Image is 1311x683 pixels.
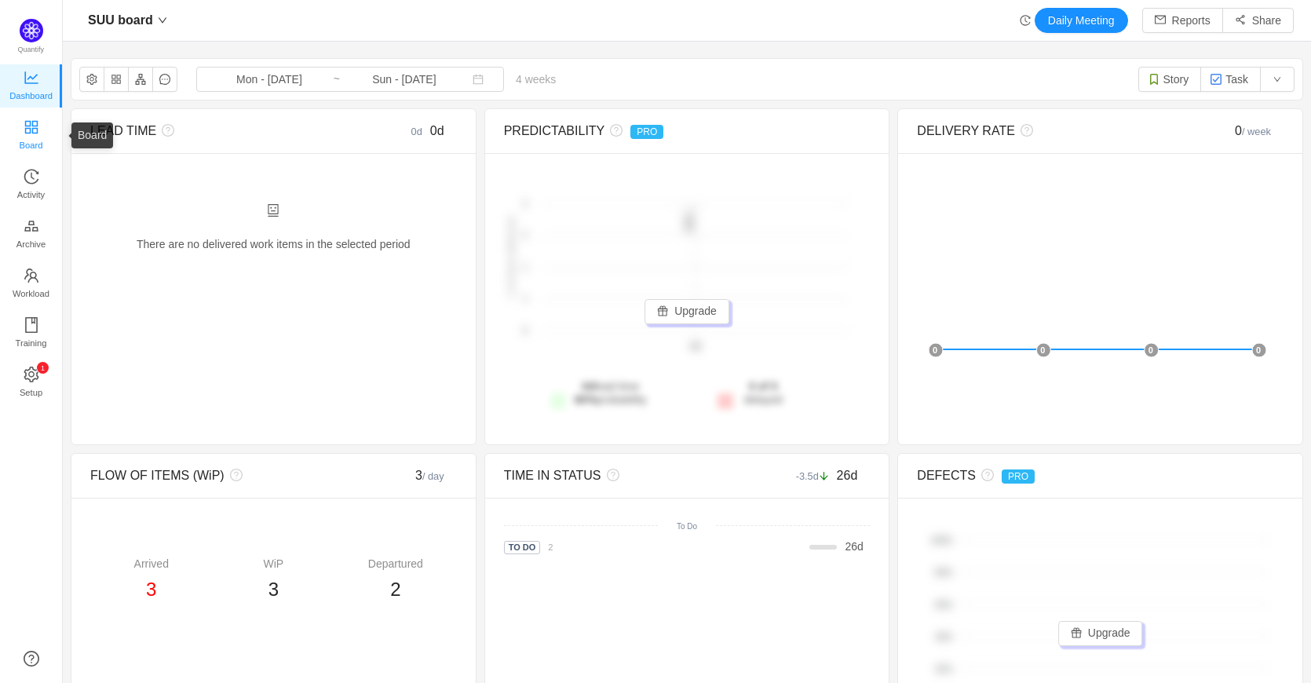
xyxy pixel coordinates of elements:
button: icon: apartment [128,67,153,92]
small: / week [1242,126,1271,137]
strong: 80% [575,393,597,406]
input: End date [341,71,468,88]
span: Training [15,327,46,359]
i: icon: team [24,268,39,283]
small: To Do [677,522,697,531]
div: DELIVERY RATE [917,122,1192,141]
img: 10315 [1148,73,1160,86]
button: icon: mailReports [1142,8,1223,33]
span: 0 [1235,124,1271,137]
div: Departured [334,556,457,572]
a: Archive [24,219,39,250]
span: lead time [575,380,647,406]
button: Task [1200,67,1261,92]
small: -3.5d [796,470,837,482]
button: icon: share-altShare [1222,8,1294,33]
a: 2 [540,540,553,553]
i: icon: history [1020,15,1031,26]
i: icon: question-circle [604,124,623,137]
a: icon: question-circle [24,651,39,667]
tspan: 0d [690,341,700,352]
tspan: 1 [523,294,528,304]
div: FLOW OF ITEMS (WiP) [90,466,365,485]
div: PREDICTABILITY [504,122,779,141]
a: Training [24,318,39,349]
span: PRO [630,125,663,139]
img: Quantify [20,19,43,42]
span: LEAD TIME [90,124,156,137]
img: 10318 [1210,73,1222,86]
i: icon: question-circle [225,469,243,481]
a: Dashboard [24,71,39,102]
span: Quantify [18,46,45,53]
span: SUU board [88,8,153,33]
a: icon: settingSetup [24,367,39,399]
span: 26d [837,469,858,482]
div: TIME IN STATUS [504,466,779,485]
span: 2 [390,579,400,600]
i: icon: line-chart [24,70,39,86]
span: Board [20,130,43,161]
i: icon: down [158,16,167,25]
i: icon: question-circle [601,469,619,481]
tspan: 100% [931,535,953,545]
i: icon: appstore [24,119,39,135]
sup: 1 [37,362,49,374]
button: icon: setting [79,67,104,92]
tspan: 20% [936,664,953,674]
span: PRO [1002,469,1035,484]
button: icon: down [1260,67,1295,92]
i: icon: book [24,317,39,333]
tspan: 2 [523,231,528,240]
a: Workload [24,268,39,300]
span: Dashboard [9,80,53,111]
div: There are no delivered work items in the selected period [90,203,457,269]
span: Workload [13,278,49,309]
div: Arrived [90,556,213,572]
tspan: 2 [523,199,528,208]
button: Daily Meeting [1035,8,1128,33]
i: icon: question-circle [976,469,994,481]
input: Start date [206,71,333,88]
span: 0d [430,124,444,137]
tspan: 40% [936,632,953,641]
strong: 0d [582,380,594,393]
i: icon: calendar [473,74,484,85]
p: 1 [40,362,44,374]
tspan: 1 [523,262,528,272]
i: icon: question-circle [1015,124,1033,137]
span: Archive [16,228,46,260]
div: 3 [365,466,457,485]
small: / day [422,470,444,482]
small: 2 [548,542,553,552]
i: icon: gold [24,218,39,234]
div: WiP [213,556,335,572]
button: Story [1138,67,1202,92]
span: probability [575,393,647,406]
i: icon: robot [267,204,279,217]
button: icon: appstore [104,67,129,92]
tspan: 60% [936,600,953,609]
div: DEFECTS [917,466,1192,485]
span: Setup [20,377,42,408]
i: icon: question-circle [156,124,174,137]
button: icon: giftUpgrade [645,299,729,324]
i: icon: setting [24,367,39,382]
tspan: 80% [936,568,953,577]
button: icon: giftUpgrade [1058,621,1143,646]
span: 4 weeks [504,73,568,86]
i: icon: history [24,169,39,184]
a: Activity [24,170,39,201]
small: 0d [411,126,430,137]
span: d [845,540,863,553]
a: Board [24,120,39,152]
span: 26 [845,540,857,553]
span: 3 [268,579,279,600]
span: To Do [504,541,541,554]
span: 3 [146,579,156,600]
text: # of items delivered [506,217,516,298]
span: Activity [17,179,45,210]
tspan: 0 [523,326,528,335]
i: icon: arrow-down [819,471,829,481]
strong: 0 of 0 [749,380,778,393]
